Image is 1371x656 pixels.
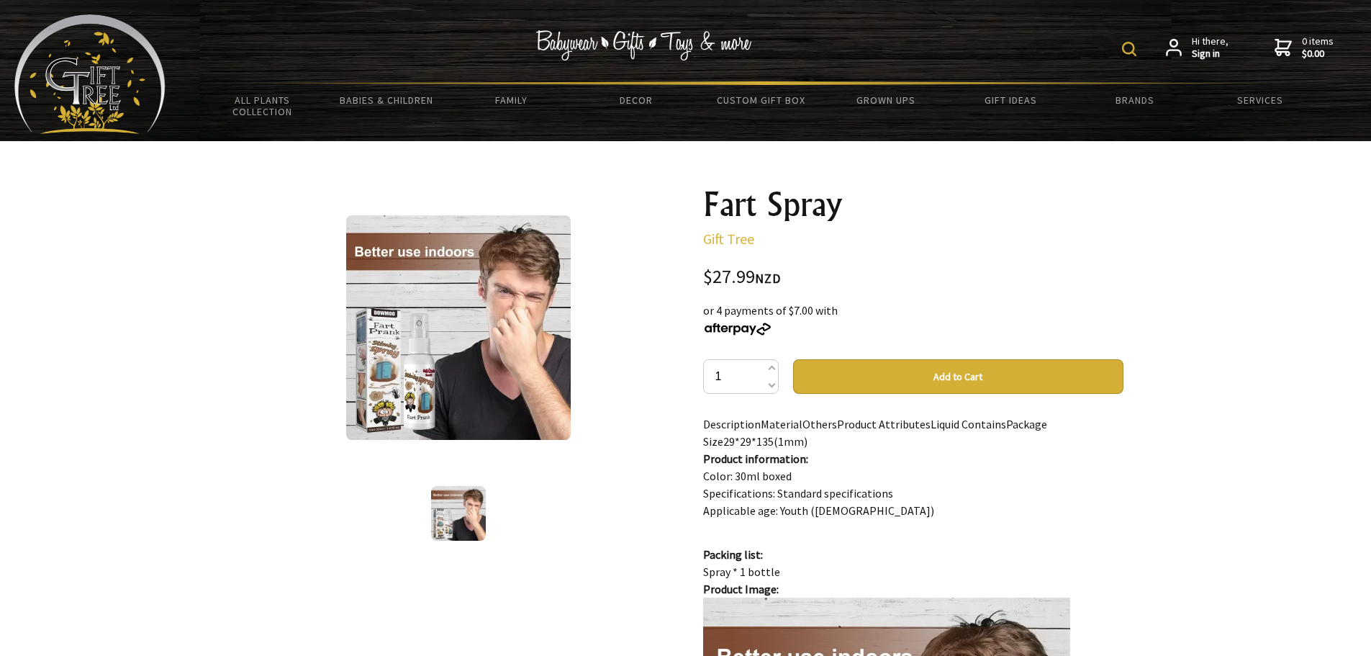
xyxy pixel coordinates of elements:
[755,270,781,287] span: NZD
[574,85,698,115] a: Decor
[1192,35,1229,60] span: Hi there,
[703,187,1123,222] h1: Fart Spray
[703,547,763,562] strong: Packing list:
[536,30,752,60] img: Babywear - Gifts - Toys & more
[1275,35,1334,60] a: 0 items$0.00
[346,215,571,440] img: Fart Spray
[449,85,574,115] a: Family
[14,14,166,134] img: Babyware - Gifts - Toys and more...
[1198,85,1322,115] a: Services
[823,85,948,115] a: Grown Ups
[703,302,1123,336] div: or 4 payments of $7.00 with
[703,582,779,596] strong: Product Image:
[793,359,1123,394] button: Add to Cart
[1302,35,1334,60] span: 0 items
[948,85,1072,115] a: Gift Ideas
[703,230,754,248] a: Gift Tree
[325,85,449,115] a: Babies & Children
[1166,35,1229,60] a: Hi there,Sign in
[1122,42,1136,56] img: product search
[1073,85,1198,115] a: Brands
[703,323,772,336] img: Afterpay
[703,450,1123,519] p: Color: 30ml boxed Specifications: Standard specifications Applicable age: Youth ([DEMOGRAPHIC_DATA])
[699,85,823,115] a: Custom Gift Box
[1192,48,1229,60] strong: Sign in
[703,268,1123,287] div: $27.99
[200,85,325,127] a: All Plants Collection
[703,451,808,466] strong: Product information:
[1302,48,1334,60] strong: $0.00
[431,486,486,541] img: Fart Spray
